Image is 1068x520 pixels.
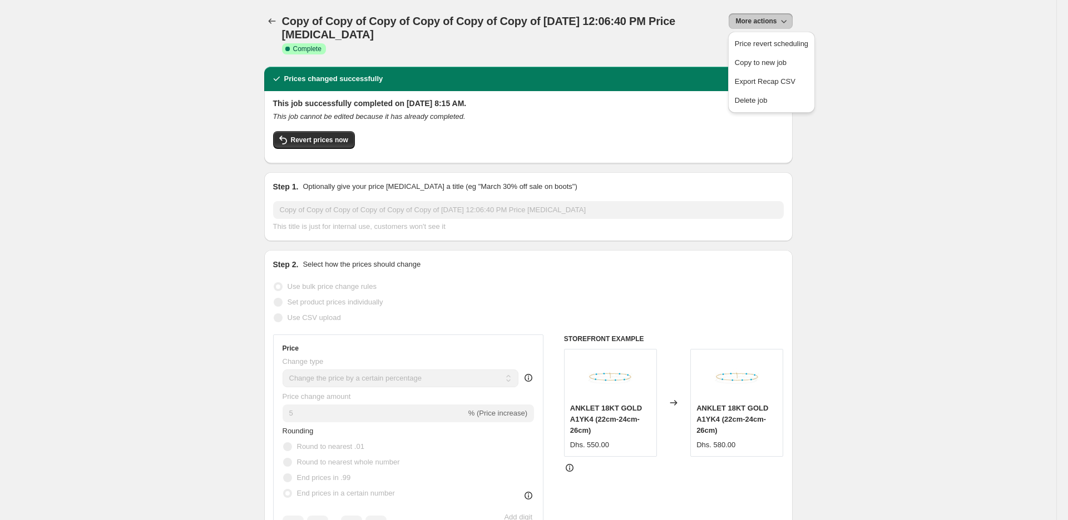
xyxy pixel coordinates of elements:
button: Export Recap CSV [731,73,812,91]
div: Dhs. 550.00 [570,439,609,451]
h3: Price [283,344,299,353]
span: Price change amount [283,392,351,401]
span: End prices in a certain number [297,489,395,497]
h2: Prices changed successfully [284,73,383,84]
h2: Step 1. [273,181,299,192]
span: Delete job [735,96,768,104]
div: help [523,372,534,383]
span: ANKLET 18KT GOLD A1YK4 (22cm-24cm-26cm) [696,404,768,434]
button: Copy to new job [731,54,812,72]
span: Use bulk price change rules [288,282,377,291]
span: Copy to new job [735,58,787,67]
img: 7_2_e6d7f1dd-702d-4687-86e2-e19a786a10d0_80x.jpg [588,355,632,399]
i: This job cannot be edited because it has already completed. [273,112,466,121]
span: End prices in .99 [297,473,351,482]
img: 7_2_e6d7f1dd-702d-4687-86e2-e19a786a10d0_80x.jpg [715,355,759,399]
span: Change type [283,357,324,366]
input: -15 [283,404,466,422]
span: Round to nearest whole number [297,458,400,466]
span: More actions [735,17,777,26]
button: Delete job [731,92,812,109]
input: 30% off holiday sale [273,201,784,219]
span: Copy of Copy of Copy of Copy of Copy of Copy of [DATE] 12:06:40 PM Price [MEDICAL_DATA] [282,15,675,41]
span: Price revert scheduling [735,39,808,48]
h2: This job successfully completed on [DATE] 8:15 AM. [273,98,784,109]
p: Optionally give your price [MEDICAL_DATA] a title (eg "March 30% off sale on boots") [303,181,577,192]
h2: Step 2. [273,259,299,270]
button: Price change jobs [264,13,280,29]
button: Revert prices now [273,131,355,149]
h6: STOREFRONT EXAMPLE [564,334,784,343]
span: % (Price increase) [468,409,527,417]
span: Set product prices individually [288,298,383,306]
span: This title is just for internal use, customers won't see it [273,222,446,231]
span: Export Recap CSV [735,77,795,86]
span: Revert prices now [291,136,348,144]
button: More actions [729,13,792,29]
span: ANKLET 18KT GOLD A1YK4 (22cm-24cm-26cm) [570,404,642,434]
span: Use CSV upload [288,313,341,322]
span: Complete [293,44,322,53]
p: Select how the prices should change [303,259,421,270]
span: Rounding [283,427,314,435]
button: Price revert scheduling [731,35,812,53]
span: Round to nearest .01 [297,442,364,451]
div: Dhs. 580.00 [696,439,735,451]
